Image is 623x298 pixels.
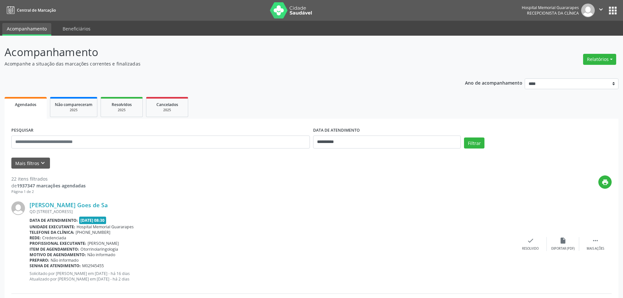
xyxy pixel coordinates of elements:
div: Exportar (PDF) [551,246,575,251]
b: Data de atendimento: [30,218,78,223]
span: Recepcionista da clínica [527,10,579,16]
span: Não compareceram [55,102,92,107]
b: Motivo de agendamento: [30,252,86,257]
b: Rede: [30,235,41,241]
div: Resolvido [522,246,539,251]
button:  [595,4,607,17]
div: 22 itens filtrados [11,175,86,182]
img: img [581,4,595,17]
span: [PHONE_NUMBER] [76,230,110,235]
p: Acompanhamento [5,44,434,60]
a: Beneficiários [58,23,95,34]
div: 2025 [105,108,138,113]
span: [DATE] 08:30 [79,217,106,224]
b: Item de agendamento: [30,246,79,252]
strong: 1937347 marcações agendadas [17,183,86,189]
a: Acompanhamento [2,23,51,36]
p: Solicitado por [PERSON_NAME] em [DATE] - há 16 dias Atualizado por [PERSON_NAME] em [DATE] - há 2... [30,271,514,282]
p: Ano de acompanhamento [465,78,522,87]
i:  [592,237,599,244]
div: Mais ações [587,246,604,251]
b: Telefone da clínica: [30,230,74,235]
p: Acompanhe a situação das marcações correntes e finalizadas [5,60,434,67]
b: Preparo: [30,257,49,263]
span: Resolvidos [112,102,132,107]
b: Profissional executante: [30,241,86,246]
label: PESQUISAR [11,125,33,136]
b: Unidade executante: [30,224,75,230]
i:  [597,6,605,13]
span: Central de Marcação [17,7,56,13]
div: 2025 [151,108,183,113]
span: M02945455 [82,263,104,268]
span: [PERSON_NAME] [88,241,119,246]
span: Agendados [15,102,36,107]
div: Hospital Memorial Guararapes [522,5,579,10]
a: Central de Marcação [5,5,56,16]
span: Não informado [51,257,79,263]
button: Mais filtroskeyboard_arrow_down [11,158,50,169]
span: Credenciada [42,235,66,241]
button: Relatórios [583,54,616,65]
img: img [11,201,25,215]
a: [PERSON_NAME] Goes de Sa [30,201,108,209]
div: QD [STREET_ADDRESS] [30,209,514,214]
i: keyboard_arrow_down [39,160,46,167]
i: print [602,179,609,186]
span: Hospital Memorial Guararapes [77,224,134,230]
label: DATA DE ATENDIMENTO [313,125,360,136]
span: Não informado [87,252,115,257]
span: Otorrinolaringologia [80,246,118,252]
b: Senha de atendimento: [30,263,81,268]
button: Filtrar [464,137,484,149]
i: check [527,237,534,244]
i: insert_drive_file [559,237,567,244]
div: Página 1 de 2 [11,189,86,195]
div: de [11,182,86,189]
button: print [598,175,612,189]
div: 2025 [55,108,92,113]
button: apps [607,5,618,16]
span: Cancelados [156,102,178,107]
